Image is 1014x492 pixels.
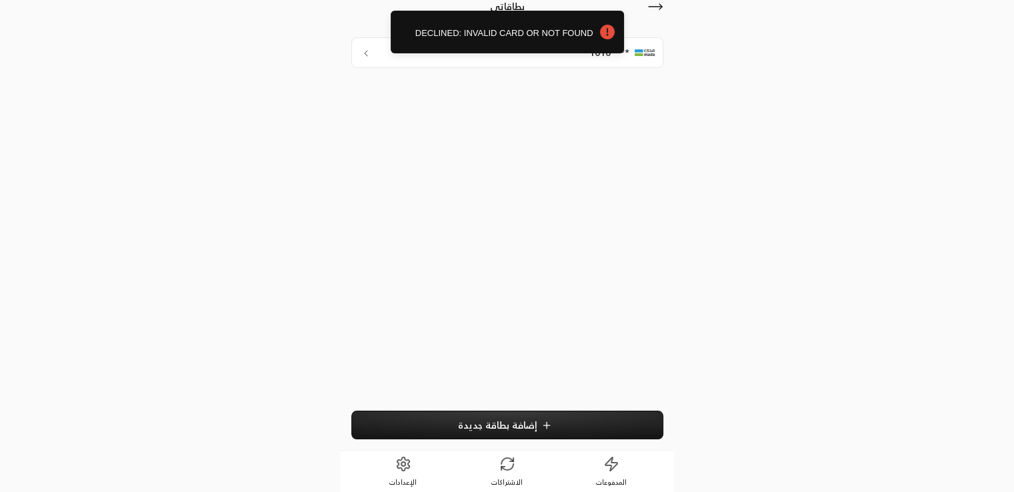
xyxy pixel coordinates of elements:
span: الإعدادات [389,477,417,487]
a: الاشتراكات [455,451,559,492]
span: إضافة بطاقة جديدة [458,419,537,431]
span: DECLINED: INVALID CARD OR NOT FOUND [400,27,593,40]
span: المدفوعات [596,477,627,487]
span: الاشتراكات [491,477,523,487]
a: المدفوعات [559,451,663,492]
img: card logo [635,49,655,56]
a: الإعدادات [351,451,455,492]
button: إضافة بطاقة جديدة [351,411,663,439]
